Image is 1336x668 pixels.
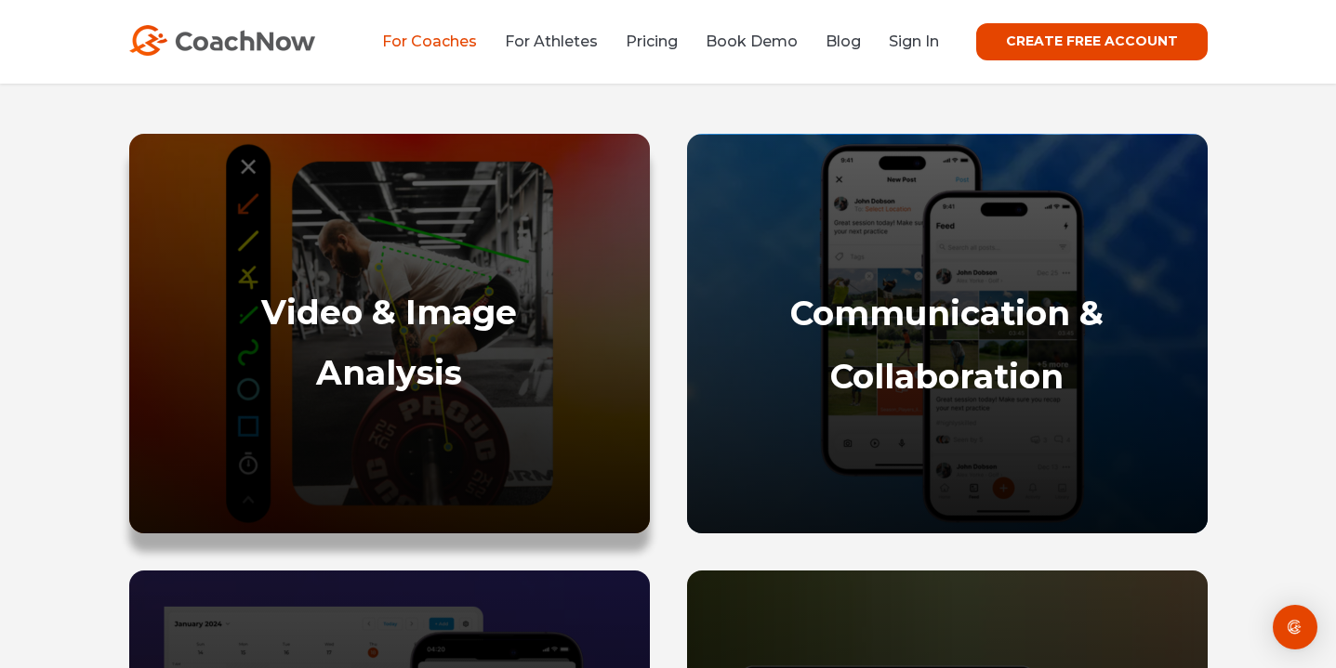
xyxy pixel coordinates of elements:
a: Book Demo [706,33,798,50]
div: Open Intercom Messenger [1273,605,1317,649]
a: For Coaches [382,33,477,50]
a: Blog [826,33,861,50]
a: CREATE FREE ACCOUNT [976,23,1208,60]
a: Analysis [316,352,462,393]
a: For Athletes [505,33,598,50]
a: Sign In [889,33,939,50]
a: Collaboration [830,356,1064,397]
img: CoachNow Logo [129,25,315,56]
a: Communication & [790,293,1104,334]
a: Pricing [626,33,678,50]
a: Video & Image [261,292,517,333]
